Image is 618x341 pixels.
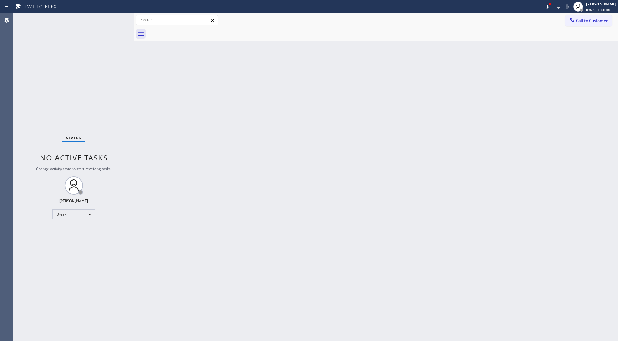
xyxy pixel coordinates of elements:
[563,2,571,11] button: Mute
[136,15,218,25] input: Search
[59,198,88,203] div: [PERSON_NAME]
[52,209,95,219] div: Break
[36,166,112,171] span: Change activity state to start receiving tasks.
[565,15,612,26] button: Call to Customer
[576,18,608,23] span: Call to Customer
[586,2,616,7] div: [PERSON_NAME]
[586,7,610,12] span: Break | 1h 8min
[66,135,82,140] span: Status
[40,153,108,163] span: No active tasks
